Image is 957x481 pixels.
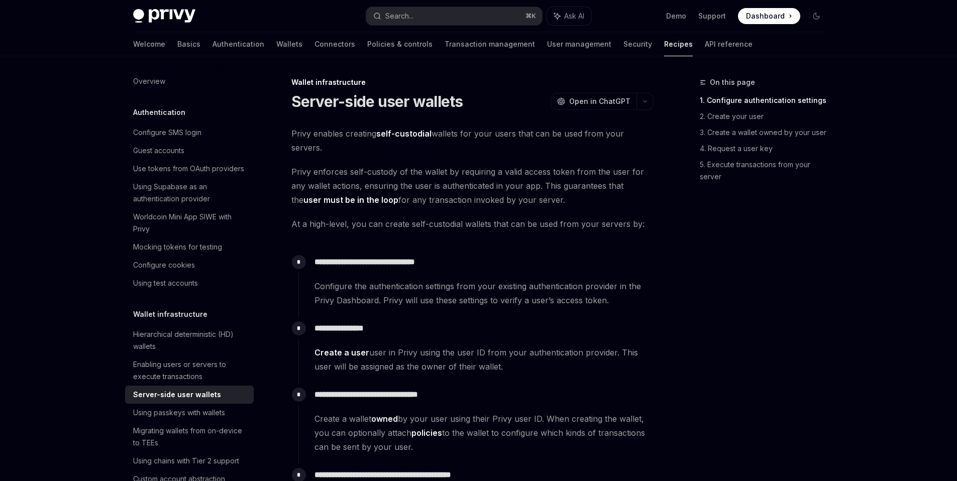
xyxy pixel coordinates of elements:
[125,160,254,178] a: Use tokens from OAuth providers
[133,389,221,401] div: Server-side user wallets
[569,96,630,106] span: Open in ChatGPT
[445,32,535,56] a: Transaction management
[314,412,653,454] span: Create a wallet by your user using their Privy user ID. When creating the wallet, you can optiona...
[133,328,248,352] div: Hierarchical deterministic (HD) wallets
[125,238,254,256] a: Mocking tokens for testing
[385,10,413,22] div: Search...
[133,211,248,235] div: Worldcoin Mini App SIWE with Privy
[547,32,611,56] a: User management
[291,217,654,231] span: At a high-level, you can create self-custodial wallets that can be used from your servers by:
[291,165,654,207] span: Privy enforces self-custody of the wallet by requiring a valid access token from the user for any...
[303,195,398,205] strong: user must be in the loop
[698,11,726,21] a: Support
[291,92,463,110] h1: Server-side user wallets
[291,77,654,87] div: Wallet infrastructure
[133,407,225,419] div: Using passkeys with wallets
[133,425,248,449] div: Migrating wallets from on-device to TEEs
[125,386,254,404] a: Server-side user wallets
[133,9,195,23] img: dark logo
[525,12,536,20] span: ⌘ K
[700,125,832,141] a: 3. Create a wallet owned by your user
[133,308,207,320] h5: Wallet infrastructure
[376,129,432,139] strong: self-custodial
[133,163,244,175] div: Use tokens from OAuth providers
[710,76,755,88] span: On this page
[133,145,184,157] div: Guest accounts
[666,11,686,21] a: Demo
[125,404,254,422] a: Using passkeys with wallets
[125,256,254,274] a: Configure cookies
[125,422,254,452] a: Migrating wallets from on-device to TEEs
[808,8,824,24] button: Toggle dark mode
[133,277,198,289] div: Using test accounts
[125,178,254,208] a: Using Supabase as an authentication provider
[133,455,239,467] div: Using chains with Tier 2 support
[700,157,832,185] a: 5. Execute transactions from your server
[125,274,254,292] a: Using test accounts
[664,32,693,56] a: Recipes
[125,124,254,142] a: Configure SMS login
[133,127,201,139] div: Configure SMS login
[623,32,652,56] a: Security
[125,325,254,355] a: Hierarchical deterministic (HD) wallets
[177,32,200,56] a: Basics
[125,142,254,160] a: Guest accounts
[314,32,355,56] a: Connectors
[133,241,222,253] div: Mocking tokens for testing
[738,8,800,24] a: Dashboard
[125,452,254,470] a: Using chains with Tier 2 support
[125,72,254,90] a: Overview
[700,141,832,157] a: 4. Request a user key
[366,7,542,25] button: Search...⌘K
[700,108,832,125] a: 2. Create your user
[564,11,584,21] span: Ask AI
[276,32,302,56] a: Wallets
[746,11,785,21] span: Dashboard
[367,32,433,56] a: Policies & controls
[314,347,369,358] a: Create a user
[125,355,254,386] a: Enabling users or servers to execute transactions
[705,32,753,56] a: API reference
[133,106,185,118] h5: Authentication
[700,92,832,108] a: 1. Configure authentication settings
[371,414,398,424] a: owned
[314,345,653,374] span: user in Privy using the user ID from your authentication provider. This user will be assigned as ...
[125,208,254,238] a: Worldcoin Mini App SIWE with Privy
[291,127,654,155] span: Privy enables creating wallets for your users that can be used from your servers.
[411,428,442,438] a: policies
[212,32,264,56] a: Authentication
[133,259,195,271] div: Configure cookies
[314,279,653,307] span: Configure the authentication settings from your existing authentication provider in the Privy Das...
[133,32,165,56] a: Welcome
[133,358,248,383] div: Enabling users or servers to execute transactions
[133,75,165,87] div: Overview
[133,181,248,205] div: Using Supabase as an authentication provider
[551,93,636,110] button: Open in ChatGPT
[547,7,591,25] button: Ask AI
